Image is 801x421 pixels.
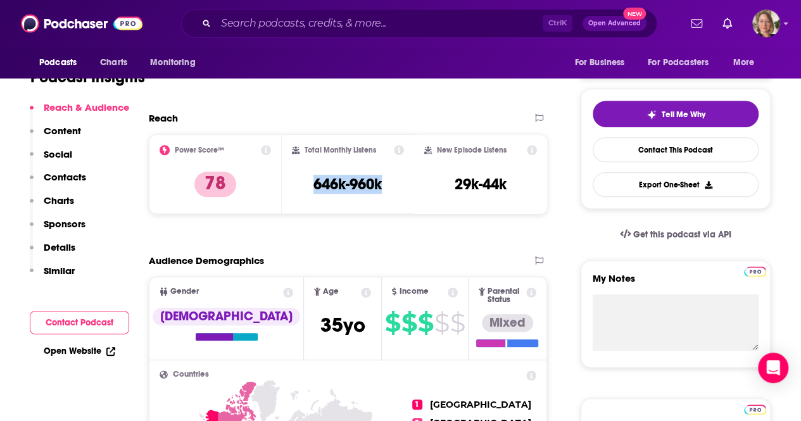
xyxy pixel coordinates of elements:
img: tell me why sparkle [646,110,657,120]
a: Show notifications dropdown [686,13,707,34]
div: Open Intercom Messenger [758,353,788,383]
span: 35 yo [320,313,365,337]
button: Export One-Sheet [593,172,759,197]
span: More [733,54,755,72]
p: Social [44,148,72,160]
p: Reach & Audience [44,101,129,113]
a: Get this podcast via API [610,219,741,250]
h2: Audience Demographics [149,254,264,267]
span: Parental Status [488,287,524,304]
h3: 29k-44k [455,175,507,194]
span: Logged in as AriFortierPr [752,9,780,37]
button: open menu [640,51,727,75]
a: Charts [92,51,135,75]
span: Age [323,287,339,296]
a: Contact This Podcast [593,137,759,162]
span: New [623,8,646,20]
button: Charts [30,194,74,218]
div: Mixed [482,314,533,332]
span: $ [385,313,400,333]
button: tell me why sparkleTell Me Why [593,101,759,127]
img: Podchaser Pro [744,405,766,415]
span: Get this podcast via API [633,229,731,240]
img: User Profile [752,9,780,37]
p: Content [44,125,81,137]
span: $ [450,313,465,333]
span: For Podcasters [648,54,709,72]
img: Podchaser - Follow, Share and Rate Podcasts [21,11,142,35]
a: Pro website [744,403,766,415]
p: Sponsors [44,218,85,230]
p: 78 [194,172,236,197]
span: Podcasts [39,54,77,72]
h2: New Episode Listens [437,146,507,154]
h2: Reach [149,112,178,124]
button: Contact Podcast [30,311,129,334]
button: Open AdvancedNew [583,16,646,31]
button: Sponsors [30,218,85,241]
button: Reach & Audience [30,101,129,125]
span: Charts [100,54,127,72]
span: Income [399,287,428,296]
button: Similar [30,265,75,288]
span: Countries [173,370,209,379]
button: open menu [565,51,640,75]
span: $ [418,313,433,333]
span: Open Advanced [588,20,641,27]
div: Search podcasts, credits, & more... [181,9,657,38]
span: 1 [412,399,422,410]
button: open menu [141,51,211,75]
button: Content [30,125,81,148]
button: Social [30,148,72,172]
p: Charts [44,194,74,206]
h2: Power Score™ [175,146,224,154]
p: Contacts [44,171,86,183]
span: Ctrl K [543,15,572,32]
h2: Total Monthly Listens [305,146,376,154]
span: $ [401,313,417,333]
a: Pro website [744,265,766,277]
div: [DEMOGRAPHIC_DATA] [153,308,300,325]
img: Podchaser Pro [744,267,766,277]
span: [GEOGRAPHIC_DATA] [430,399,531,410]
span: For Business [574,54,624,72]
a: Show notifications dropdown [717,13,737,34]
span: $ [434,313,449,333]
h3: 646k-960k [313,175,382,194]
p: Similar [44,265,75,277]
button: Details [30,241,75,265]
button: open menu [724,51,771,75]
label: My Notes [593,272,759,294]
span: Monitoring [150,54,195,72]
p: Details [44,241,75,253]
a: Open Website [44,346,115,356]
button: open menu [30,51,93,75]
button: Show profile menu [752,9,780,37]
span: Gender [170,287,199,296]
button: Contacts [30,171,86,194]
span: Tell Me Why [662,110,705,120]
input: Search podcasts, credits, & more... [216,13,543,34]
